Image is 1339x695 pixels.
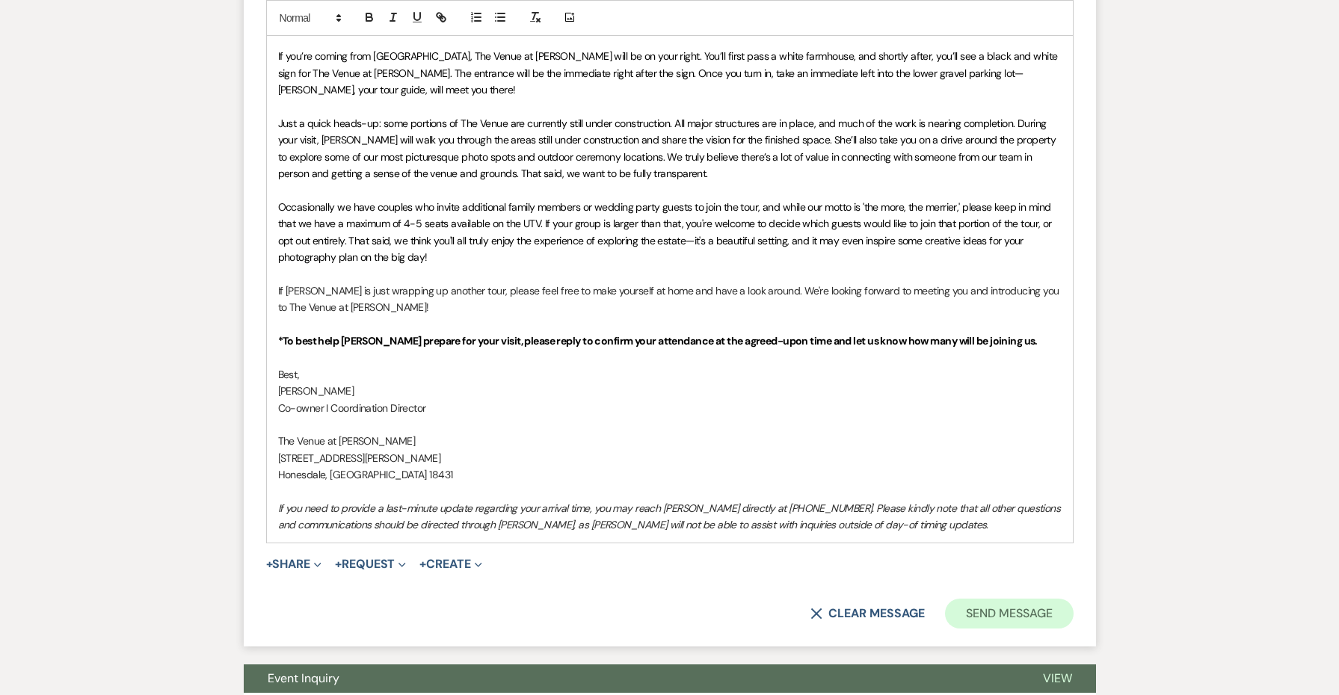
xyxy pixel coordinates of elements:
[335,558,342,570] span: +
[278,450,1062,466] p: [STREET_ADDRESS][PERSON_NAME]
[278,284,1062,314] span: If [PERSON_NAME] is just wrapping up another tour, please feel free to make yourself at home and ...
[278,433,1062,449] p: The Venue at [PERSON_NAME]
[278,334,1038,347] strong: *To best help [PERSON_NAME] prepare for your visit, please reply to confirm your attendance at th...
[268,670,339,686] span: Event Inquiry
[278,501,1063,531] em: If you need to provide a last-minute update regarding your arrival time, you may reach [PERSON_NA...
[244,664,1019,693] button: Event Inquiry
[266,558,273,570] span: +
[278,200,1055,264] span: Occasionally we have couples who invite additional family members or wedding party guests to join...
[419,558,481,570] button: Create
[278,49,1060,96] span: If you’re coming from [GEOGRAPHIC_DATA], The Venue at [PERSON_NAME] will be on your right. You’ll...
[1043,670,1072,686] span: View
[278,466,1062,483] p: Honesdale, [GEOGRAPHIC_DATA] 18431
[278,117,1059,180] span: Just a quick heads-up: some portions of The Venue are currently still under construction. All maj...
[810,608,924,620] button: Clear message
[419,558,426,570] span: +
[945,599,1073,628] button: Send Message
[278,383,1062,399] p: [PERSON_NAME]
[278,400,1062,416] p: Co-owner I Coordination Director
[1019,664,1096,693] button: View
[266,558,322,570] button: Share
[335,558,406,570] button: Request
[278,366,1062,383] p: Best,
